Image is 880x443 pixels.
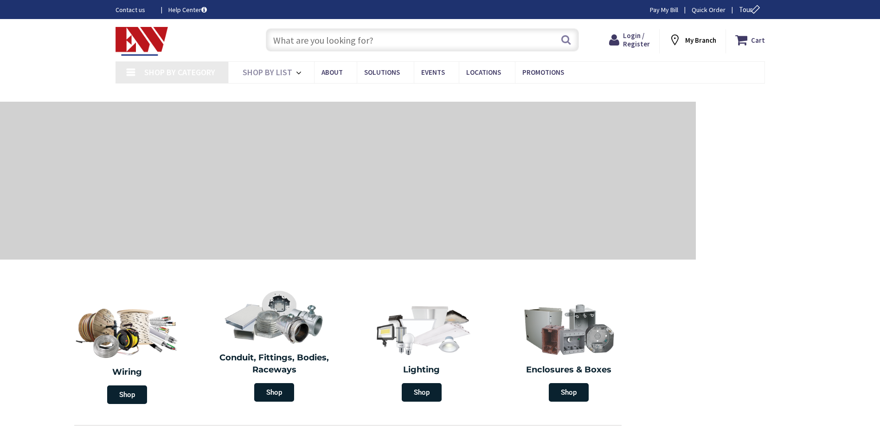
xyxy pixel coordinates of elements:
span: Login / Register [623,31,650,48]
span: Shop [549,383,589,402]
a: Contact us [116,5,154,14]
span: Shop By List [243,67,292,78]
h2: Lighting [355,364,488,376]
a: Wiring Shop [53,297,201,409]
span: Shop [107,385,147,404]
span: Solutions [364,68,400,77]
a: Conduit, Fittings, Bodies, Raceways Shop [203,285,346,406]
a: Pay My Bill [650,5,678,14]
input: What are you looking for? [266,28,579,52]
div: My Branch [668,32,716,48]
span: Promotions [522,68,564,77]
a: Lighting Shop [350,297,493,406]
a: Login / Register [609,32,650,48]
h2: Enclosures & Boxes [502,364,636,376]
h2: Conduit, Fittings, Bodies, Raceways [208,352,341,376]
span: Shop [402,383,442,402]
a: Enclosures & Boxes Shop [498,297,641,406]
span: Tour [739,5,763,14]
span: Shop By Category [144,67,215,78]
a: Quick Order [692,5,726,14]
span: Locations [466,68,501,77]
span: Shop [254,383,294,402]
a: Help Center [168,5,207,14]
h2: Wiring [58,366,196,378]
span: Events [421,68,445,77]
strong: Cart [751,32,765,48]
span: About [321,68,343,77]
a: Cart [735,32,765,48]
strong: My Branch [685,36,716,45]
img: Electrical Wholesalers, Inc. [116,27,168,56]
